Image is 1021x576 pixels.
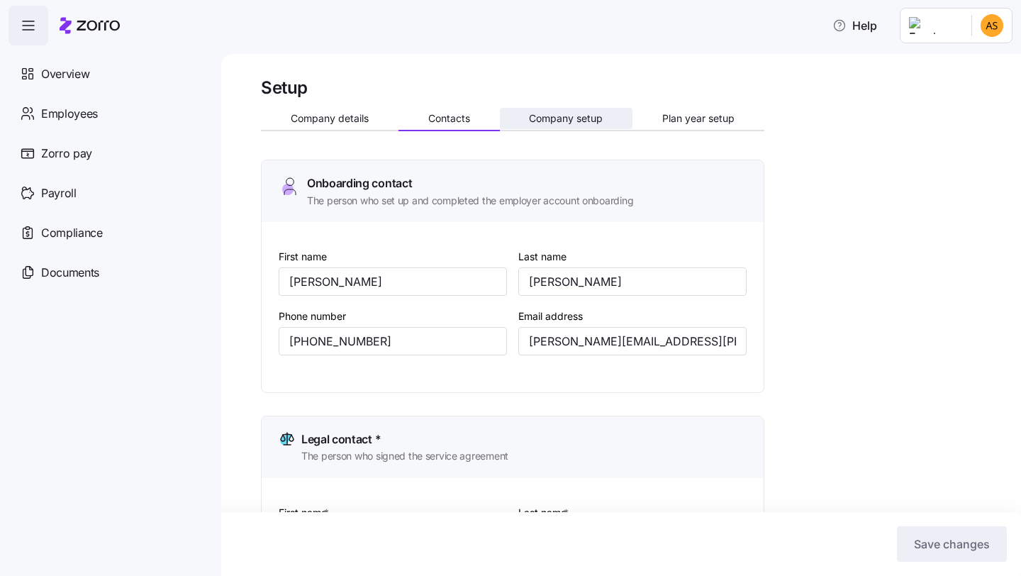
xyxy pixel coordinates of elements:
[41,65,89,83] span: Overview
[832,17,877,34] span: Help
[301,449,508,463] span: The person who signed the service agreement
[821,11,888,40] button: Help
[981,14,1003,37] img: 835be5d9d2fb0bff5529581db3e63ca5
[279,505,332,521] label: First name
[307,194,633,208] span: The person who set up and completed the employer account onboarding
[301,431,381,448] span: Legal contact *
[518,309,583,324] label: Email address
[41,224,103,242] span: Compliance
[518,267,747,296] input: Type last name
[914,536,990,553] span: Save changes
[518,249,567,265] label: Last name
[307,175,412,192] span: Onboarding contact
[518,327,747,355] input: Type email address
[279,327,507,355] input: (212) 456-7890
[909,17,960,34] img: Employer logo
[529,113,603,123] span: Company setup
[291,113,369,123] span: Company details
[9,54,210,94] a: Overview
[897,526,1007,562] button: Save changes
[518,505,571,521] label: Last name
[662,113,735,123] span: Plan year setup
[428,113,470,123] span: Contacts
[41,264,99,282] span: Documents
[9,133,210,173] a: Zorro pay
[9,94,210,133] a: Employees
[9,253,210,292] a: Documents
[279,249,327,265] label: First name
[41,184,77,202] span: Payroll
[261,77,308,99] h1: Setup
[9,173,210,213] a: Payroll
[279,267,507,296] input: Type first name
[41,145,92,162] span: Zorro pay
[279,309,346,324] label: Phone number
[9,213,210,253] a: Compliance
[41,105,98,123] span: Employees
